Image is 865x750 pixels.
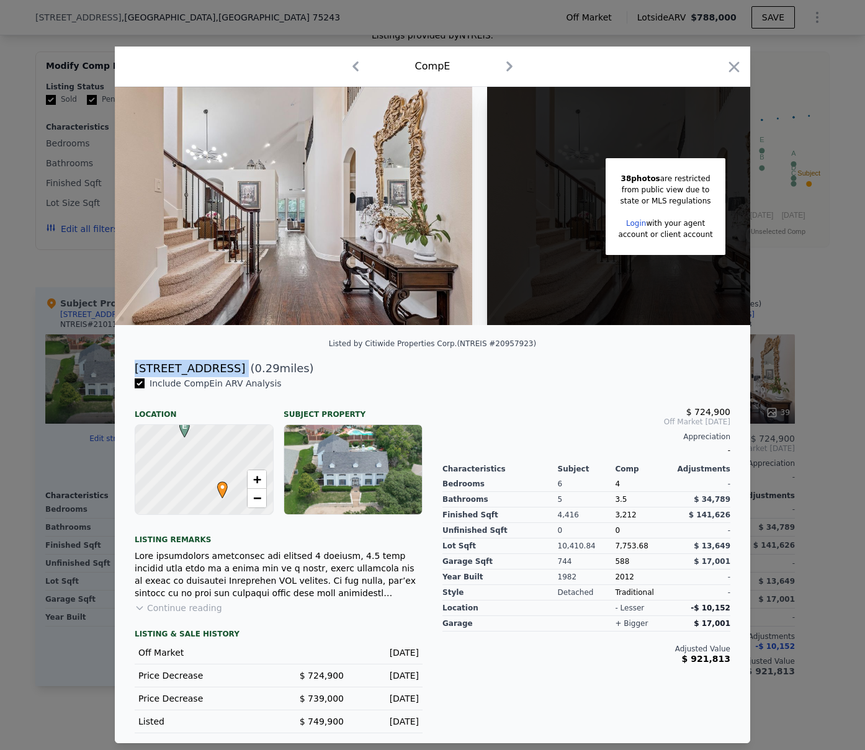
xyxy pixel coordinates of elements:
span: Include Comp E in ARV Analysis [145,378,287,388]
div: Comp E [415,59,450,74]
div: Adjusted Value [442,644,730,654]
a: Login [626,219,646,228]
div: 0 [558,523,616,538]
div: [DATE] [354,669,419,682]
span: 0 [615,526,620,535]
div: Comp [615,464,673,474]
div: [DATE] [354,646,419,659]
div: Subject Property [284,400,423,419]
span: 4 [615,480,620,488]
div: are restricted [618,173,712,184]
div: Traditional [615,585,673,600]
div: Finished Sqft [442,507,558,523]
a: Zoom out [248,489,266,507]
div: 10,410.84 [558,538,616,554]
div: Adjustments [673,464,730,474]
span: ( miles) [245,360,313,377]
div: Off Market [138,646,269,659]
div: Price Decrease [138,692,269,705]
div: location [442,600,558,616]
span: $ 921,813 [682,654,730,664]
div: 6 [558,476,616,492]
div: Unfinished Sqft [442,523,558,538]
div: 2012 [615,569,673,585]
div: - [442,442,730,459]
div: Lot Sqft [442,538,558,554]
div: [DATE] [354,715,419,728]
div: Detached [558,585,616,600]
span: $ 749,900 [300,717,344,726]
span: − [253,490,261,506]
div: Bedrooms [442,476,558,492]
div: garage [442,616,558,632]
div: LISTING & SALE HISTORY [135,629,423,641]
span: $ 141,626 [689,511,730,519]
div: Style [442,585,558,600]
div: Location [135,400,274,419]
span: $ 17,001 [694,619,730,628]
div: Characteristics [442,464,558,474]
div: [DATE] [354,692,419,705]
div: Price Decrease [138,669,269,682]
div: - [673,585,730,600]
span: 588 [615,557,629,566]
span: 0.29 [255,362,280,375]
div: Bathrooms [442,492,558,507]
div: account or client account [618,229,712,240]
div: - [673,476,730,492]
div: Garage Sqft [442,554,558,569]
span: with your agent [646,219,705,228]
span: $ 34,789 [694,495,730,504]
div: Subject [558,464,616,474]
span: -$ 10,152 [691,604,730,612]
div: Lore ipsumdolors ametconsec adi elitsed 4 doeiusm, 4.5 temp incidid utla etdo ma a enima min ve q... [135,550,423,599]
div: - [673,569,730,585]
span: $ 13,649 [694,542,730,550]
div: + bigger [615,618,648,628]
div: - lesser [615,603,644,613]
div: E [176,421,184,428]
div: Appreciation [442,432,730,442]
span: • [214,478,231,496]
div: from public view due to [618,184,712,195]
div: 1982 [558,569,616,585]
div: Listed by Citiwide Properties Corp. (NTREIS #20957923) [329,339,536,348]
div: 4,416 [558,507,616,523]
div: [STREET_ADDRESS] [135,360,245,377]
span: 3,212 [615,511,636,519]
span: E [176,421,193,432]
span: 38 photos [621,174,660,183]
div: 5 [558,492,616,507]
span: $ 724,900 [686,407,730,417]
span: $ 17,001 [694,557,730,566]
div: • [214,481,222,489]
button: Continue reading [135,602,222,614]
span: + [253,471,261,487]
div: 3.5 [615,492,673,507]
span: 7,753.68 [615,542,648,550]
span: Off Market [DATE] [442,417,730,427]
img: Property Img [115,87,472,325]
div: Listed [138,715,269,728]
div: state or MLS regulations [618,195,712,207]
div: - [673,523,730,538]
div: Year Built [442,569,558,585]
div: Listing remarks [135,525,423,545]
div: 744 [558,554,616,569]
span: $ 739,000 [300,694,344,703]
span: $ 724,900 [300,671,344,681]
a: Zoom in [248,470,266,489]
